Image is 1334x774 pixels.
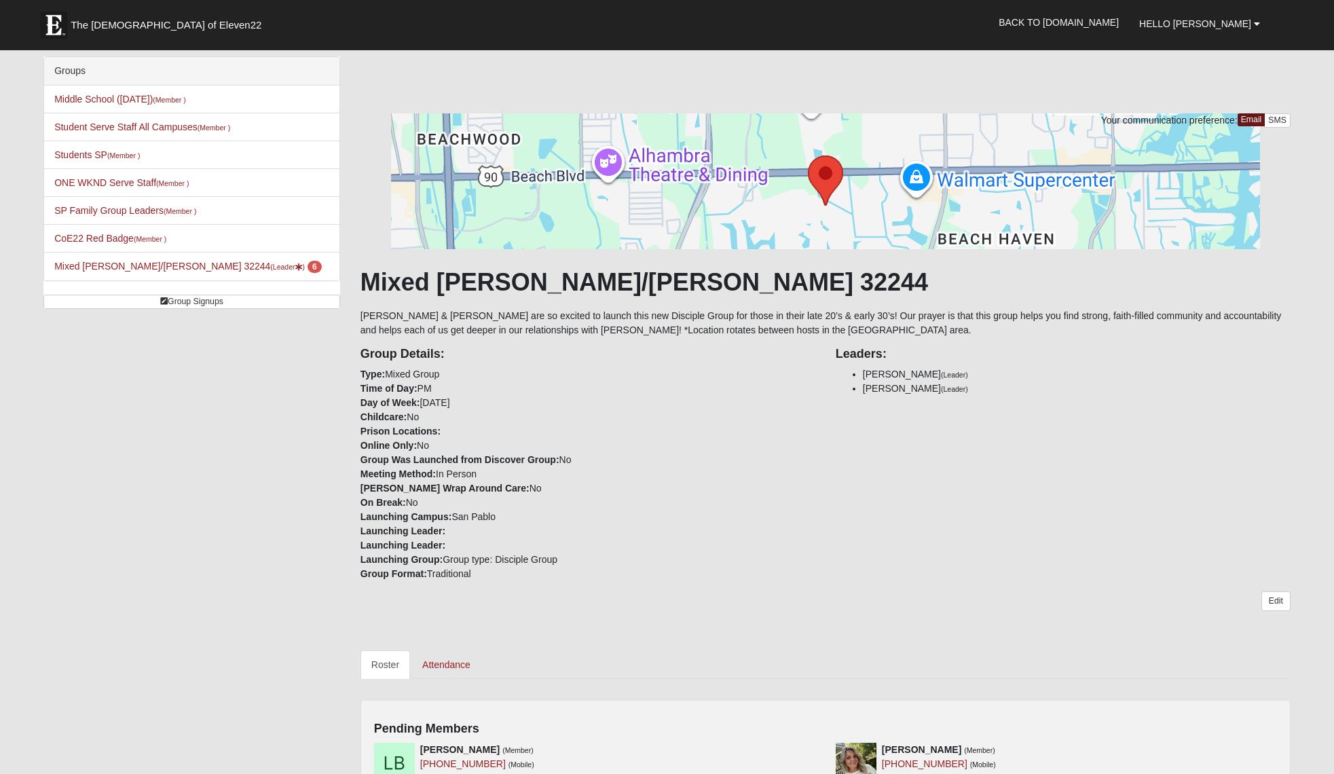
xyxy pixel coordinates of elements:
h1: Mixed [PERSON_NAME]/[PERSON_NAME] 32244 [360,268,1291,297]
strong: Launching Campus: [360,511,452,522]
strong: [PERSON_NAME] [420,744,500,755]
a: Group Signups [43,295,340,309]
small: (Member ) [153,96,185,104]
strong: Childcare: [360,411,407,422]
small: (Member ) [156,179,189,187]
a: Student Serve Staff All Campuses(Member ) [54,122,230,132]
small: (Leader ) [270,263,305,271]
small: (Member) [502,746,534,754]
a: Back to [DOMAIN_NAME] [988,5,1129,39]
strong: Time of Day: [360,383,418,394]
strong: Online Only: [360,440,417,451]
strong: Group Format: [360,568,427,579]
small: (Member ) [134,235,166,243]
small: (Leader) [941,385,968,393]
small: (Leader) [941,371,968,379]
small: (Member) [964,746,995,754]
a: Middle School ([DATE])(Member ) [54,94,186,105]
a: Email [1238,113,1265,126]
a: CoE22 Red Badge(Member ) [54,233,166,244]
a: SP Family Group Leaders(Member ) [54,205,196,216]
h4: Group Details: [360,347,815,362]
div: Groups [44,57,339,86]
h4: Pending Members [374,722,1277,737]
small: (Member ) [164,207,196,215]
div: Mixed Group PM [DATE] No No No In Person No No San Pablo Group type: Disciple Group Traditional [350,337,826,581]
a: Page Load Time: 2.37s [13,759,96,769]
a: Roster [360,650,410,679]
a: Hello [PERSON_NAME] [1129,7,1270,41]
strong: Meeting Method: [360,468,436,479]
a: Edit [1261,591,1291,611]
li: [PERSON_NAME] [863,382,1291,396]
a: Page Properties (Alt+P) [1301,750,1325,770]
a: Block Configuration (Alt-B) [1276,750,1301,770]
strong: Type: [360,369,385,380]
strong: Prison Locations: [360,426,441,437]
strong: Day of Week: [360,397,420,408]
span: number of pending members [308,261,322,273]
strong: [PERSON_NAME] Wrap Around Care: [360,483,530,494]
strong: On Break: [360,497,406,508]
span: ViewState Size: 77 KB [111,758,200,770]
small: (Member ) [198,124,230,132]
img: Eleven22 logo [40,12,67,39]
a: The [DEMOGRAPHIC_DATA] of Eleven22 [33,5,305,39]
strong: Group Was Launched from Discover Group: [360,454,559,465]
span: Hello [PERSON_NAME] [1139,18,1251,29]
a: SMS [1264,113,1291,128]
a: Mixed [PERSON_NAME]/[PERSON_NAME] 32244(Leader) 6 [54,261,322,272]
strong: Launching Group: [360,554,443,565]
a: Students SP(Member ) [54,149,140,160]
span: The [DEMOGRAPHIC_DATA] of Eleven22 [71,18,261,32]
strong: [PERSON_NAME] [882,744,961,755]
a: ONE WKND Serve Staff(Member ) [54,177,189,188]
span: Your communication preference: [1101,115,1238,126]
small: (Member ) [107,151,140,160]
span: HTML Size: 189 KB [210,758,290,770]
h4: Leaders: [836,347,1291,362]
a: Attendance [411,650,481,679]
strong: Launching Leader: [360,526,445,536]
a: Web cache enabled [300,756,308,770]
strong: Launching Leader: [360,540,445,551]
li: [PERSON_NAME] [863,367,1291,382]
